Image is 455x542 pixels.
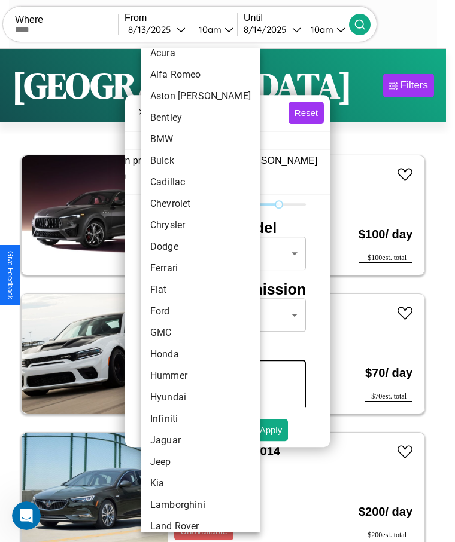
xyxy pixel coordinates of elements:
[141,172,260,193] li: Cadillac
[141,473,260,494] li: Kia
[141,236,260,258] li: Dodge
[141,451,260,473] li: Jeep
[141,516,260,537] li: Land Rover
[6,251,14,299] div: Give Feedback
[141,42,260,64] li: Acura
[12,501,41,530] iframe: Intercom live chat
[141,107,260,128] li: Bentley
[141,258,260,279] li: Ferrari
[141,322,260,344] li: GMC
[141,344,260,365] li: Honda
[141,85,260,107] li: Aston [PERSON_NAME]
[141,215,260,236] li: Chrysler
[141,128,260,150] li: BMW
[141,150,260,172] li: Buick
[141,279,260,301] li: Fiat
[141,387,260,408] li: Hyundai
[141,430,260,451] li: Jaguar
[141,193,260,215] li: Chevrolet
[141,408,260,430] li: Infiniti
[141,301,260,322] li: Ford
[141,64,260,85] li: Alfa Romeo
[141,365,260,387] li: Hummer
[141,494,260,516] li: Lamborghini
